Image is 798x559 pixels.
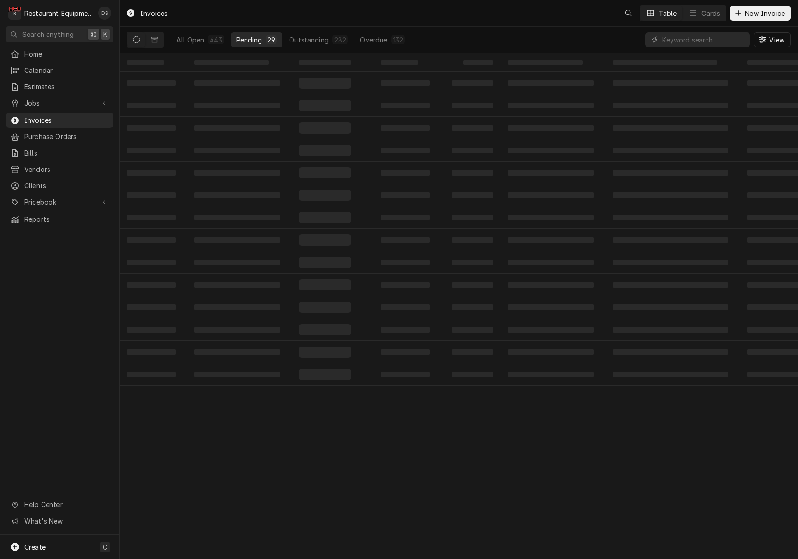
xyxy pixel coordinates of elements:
[508,372,594,377] span: ‌
[194,148,280,153] span: ‌
[127,282,176,288] span: ‌
[194,215,280,220] span: ‌
[299,100,351,111] span: ‌
[6,63,113,78] a: Calendar
[6,95,113,111] a: Go to Jobs
[194,103,280,108] span: ‌
[194,372,280,377] span: ‌
[103,542,107,552] span: C
[299,279,351,290] span: ‌
[613,125,728,131] span: ‌
[334,35,346,45] div: 282
[381,215,430,220] span: ‌
[24,197,95,207] span: Pricebook
[463,60,493,65] span: ‌
[299,347,351,358] span: ‌
[194,192,280,198] span: ‌
[210,35,222,45] div: 443
[743,8,787,18] span: New Invoice
[613,103,728,108] span: ‌
[98,7,111,20] div: Derek Stewart's Avatar
[452,125,493,131] span: ‌
[613,215,728,220] span: ‌
[662,32,745,47] input: Keyword search
[127,349,176,355] span: ‌
[621,6,636,21] button: Open search
[127,80,176,86] span: ‌
[452,372,493,377] span: ‌
[299,302,351,313] span: ‌
[24,49,109,59] span: Home
[508,260,594,265] span: ‌
[613,237,728,243] span: ‌
[194,327,280,333] span: ‌
[767,35,786,45] span: View
[730,6,791,21] button: New Invoice
[613,60,717,65] span: ‌
[177,35,204,45] div: All Open
[127,192,176,198] span: ‌
[508,148,594,153] span: ‌
[613,327,728,333] span: ‌
[24,164,109,174] span: Vendors
[613,170,728,176] span: ‌
[194,125,280,131] span: ‌
[613,148,728,153] span: ‌
[508,349,594,355] span: ‌
[613,80,728,86] span: ‌
[381,349,430,355] span: ‌
[127,372,176,377] span: ‌
[24,214,109,224] span: Reports
[381,304,430,310] span: ‌
[6,497,113,512] a: Go to Help Center
[24,82,109,92] span: Estimates
[24,132,109,142] span: Purchase Orders
[127,215,176,220] span: ‌
[299,369,351,380] span: ‌
[508,125,594,131] span: ‌
[754,32,791,47] button: View
[24,8,93,18] div: Restaurant Equipment Diagnostics
[24,115,109,125] span: Invoices
[8,7,21,20] div: R
[613,304,728,310] span: ‌
[24,98,95,108] span: Jobs
[299,122,351,134] span: ‌
[381,192,430,198] span: ‌
[24,181,109,191] span: Clients
[127,304,176,310] span: ‌
[6,26,113,42] button: Search anything⌘K
[613,349,728,355] span: ‌
[381,80,430,86] span: ‌
[452,304,493,310] span: ‌
[452,260,493,265] span: ‌
[613,260,728,265] span: ‌
[381,125,430,131] span: ‌
[194,237,280,243] span: ‌
[452,148,493,153] span: ‌
[452,80,493,86] span: ‌
[6,212,113,227] a: Reports
[194,282,280,288] span: ‌
[6,162,113,177] a: Vendors
[452,192,493,198] span: ‌
[452,327,493,333] span: ‌
[299,234,351,246] span: ‌
[24,65,109,75] span: Calendar
[613,192,728,198] span: ‌
[508,282,594,288] span: ‌
[381,103,430,108] span: ‌
[299,257,351,268] span: ‌
[6,513,113,529] a: Go to What's New
[613,372,728,377] span: ‌
[120,53,798,559] table: Pending Invoices List Loading
[299,324,351,335] span: ‌
[299,212,351,223] span: ‌
[194,80,280,86] span: ‌
[6,194,113,210] a: Go to Pricebook
[90,29,97,39] span: ⌘
[194,349,280,355] span: ‌
[6,145,113,161] a: Bills
[508,192,594,198] span: ‌
[508,304,594,310] span: ‌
